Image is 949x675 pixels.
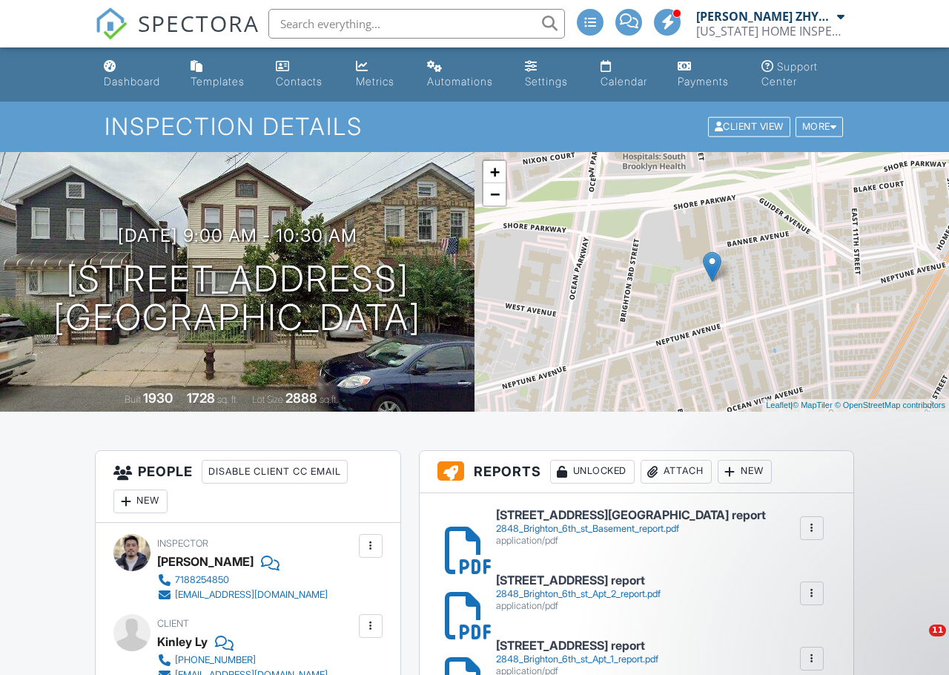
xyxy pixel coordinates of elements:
[496,588,661,600] div: 2848_Brighton_6th_st_Apt_2_report.pdf
[696,24,844,39] div: NEW YORK HOME INSPECTIONS
[929,625,946,636] span: 11
[202,460,348,484] div: Disable Client CC Email
[175,574,229,586] div: 7188254850
[761,60,818,88] div: Support Center
[185,53,258,96] a: Templates
[95,20,259,51] a: SPECTORA
[796,117,844,137] div: More
[496,574,661,587] h6: [STREET_ADDRESS] report
[421,53,508,96] a: Automations (Advanced)
[157,618,189,629] span: Client
[157,550,254,573] div: [PERSON_NAME]
[96,451,400,523] h3: People
[550,460,635,484] div: Unlocked
[766,401,790,409] a: Leaflet
[191,75,245,88] div: Templates
[762,399,949,412] div: |
[175,654,256,666] div: [PHONE_NUMBER]
[641,460,712,484] div: Attach
[157,630,208,653] div: Kinley Ly
[252,394,283,405] span: Lot Size
[672,53,744,96] a: Payments
[320,394,338,405] span: sq.ft.
[420,451,853,493] h3: Reports
[157,587,328,602] a: [EMAIL_ADDRESS][DOMAIN_NAME]
[496,653,658,665] div: 2848_Brighton_6th_st_Apt_1_report.pdf
[350,53,409,96] a: Metrics
[483,183,506,205] a: Zoom out
[105,113,844,139] h1: Inspection Details
[118,225,357,246] h3: [DATE] 9:00 am - 10:30 am
[276,75,323,88] div: Contacts
[138,7,259,39] span: SPECTORA
[95,7,128,40] img: The Best Home Inspection Software - Spectora
[427,75,493,88] div: Automations
[496,509,766,522] h6: [STREET_ADDRESS][GEOGRAPHIC_DATA] report
[708,117,790,137] div: Client View
[595,53,660,96] a: Calendar
[187,390,215,406] div: 1728
[175,589,328,601] div: [EMAIL_ADDRESS][DOMAIN_NAME]
[496,574,661,612] a: [STREET_ADDRESS] report 2848_Brighton_6th_st_Apt_2_report.pdf application/pdf
[601,75,647,88] div: Calendar
[125,394,141,405] span: Built
[718,460,772,484] div: New
[519,53,582,96] a: Settings
[143,390,173,406] div: 1930
[356,75,394,88] div: Metrics
[835,401,945,409] a: © OpenStreetMap contributors
[104,75,160,88] div: Dashboard
[285,390,317,406] div: 2888
[270,53,338,96] a: Contacts
[217,394,238,405] span: sq. ft.
[525,75,568,88] div: Settings
[678,75,729,88] div: Payments
[157,653,328,668] a: [PHONE_NUMBER]
[157,538,208,549] span: Inspector
[793,401,833,409] a: © MapTiler
[755,53,851,96] a: Support Center
[696,9,833,24] div: [PERSON_NAME] ZHYGIR
[707,120,794,131] a: Client View
[496,523,766,535] div: 2848_Brighton_6th_st_Basement_report.pdf
[496,535,766,547] div: application/pdf
[157,573,328,587] a: 7188254850
[98,53,173,96] a: Dashboard
[483,161,506,183] a: Zoom in
[53,260,421,338] h1: [STREET_ADDRESS] [GEOGRAPHIC_DATA]
[899,625,934,660] iframe: Intercom live chat
[268,9,565,39] input: Search everything...
[496,600,661,612] div: application/pdf
[496,639,658,653] h6: [STREET_ADDRESS] report
[113,490,168,513] div: New
[496,509,766,547] a: [STREET_ADDRESS][GEOGRAPHIC_DATA] report 2848_Brighton_6th_st_Basement_report.pdf application/pdf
